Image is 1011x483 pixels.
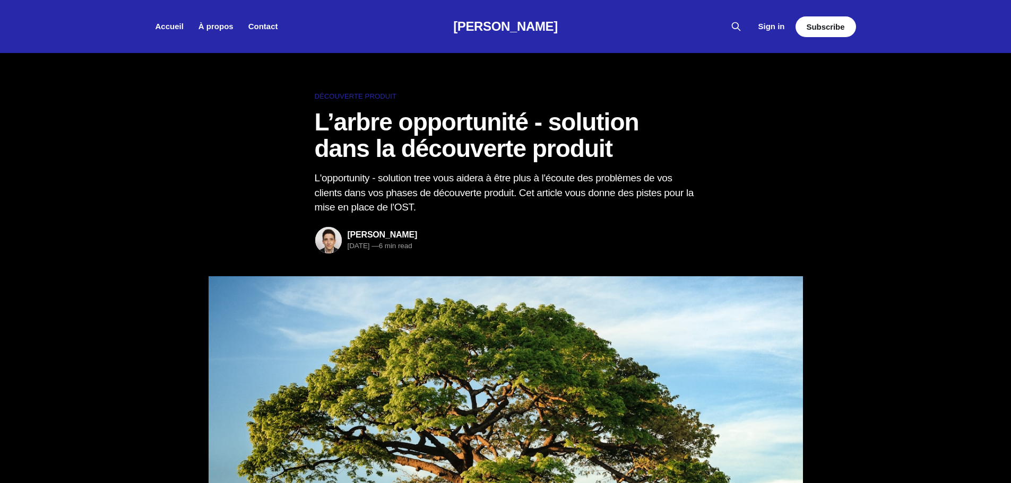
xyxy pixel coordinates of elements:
a: Subscribe [796,16,856,37]
a: Accueil [155,22,184,31]
a: [PERSON_NAME] [348,230,418,239]
img: Amokrane Tamine [315,227,342,253]
p: L'opportunity - solution tree vous aidera à être plus à l'écoute des problèmes de vos clients dan... [315,171,697,215]
button: Search this site [728,18,745,35]
a: Découverte produit [315,91,697,102]
span: — [371,242,378,250]
iframe: portal-trigger [912,431,1011,483]
a: Contact [248,22,278,31]
a: Sign in [758,20,785,33]
time: [DATE] [348,242,370,250]
h1: L’arbre opportunité - solution dans la découverte produit [315,109,697,162]
a: [PERSON_NAME] [453,19,558,33]
a: À propos [198,22,234,31]
span: 6 min read [371,242,412,250]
